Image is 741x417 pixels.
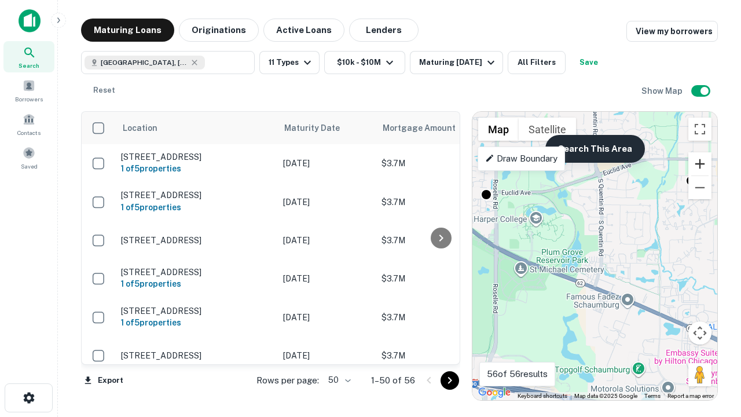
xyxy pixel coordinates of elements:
button: $10k - $10M [324,51,405,74]
th: Location [115,112,277,144]
span: Map data ©2025 Google [574,393,637,399]
p: [STREET_ADDRESS] [121,152,272,162]
button: Go to next page [441,371,459,390]
a: View my borrowers [626,21,718,42]
a: Saved [3,142,54,173]
a: Terms (opens in new tab) [644,393,661,399]
h6: 1 of 5 properties [121,316,272,329]
button: Originations [179,19,259,42]
p: [STREET_ADDRESS] [121,306,272,316]
span: Location [122,121,157,135]
button: Export [81,372,126,389]
img: Google [475,385,513,400]
button: Search This Area [545,135,645,163]
p: $3.7M [381,349,497,362]
span: Mortgage Amount [383,121,471,135]
button: Zoom in [688,152,711,175]
p: [DATE] [283,311,370,324]
th: Mortgage Amount [376,112,503,144]
p: [DATE] [283,272,370,285]
button: Zoom out [688,176,711,199]
p: [STREET_ADDRESS] [121,190,272,200]
button: Reset [86,79,123,102]
span: Contacts [17,128,41,137]
a: Borrowers [3,75,54,106]
a: Open this area in Google Maps (opens a new window) [475,385,513,400]
div: 50 [324,372,353,389]
p: $3.7M [381,311,497,324]
p: $3.7M [381,234,497,247]
span: Maturity Date [284,121,355,135]
h6: 1 of 5 properties [121,201,272,214]
h6: Show Map [641,85,684,97]
button: Toggle fullscreen view [688,118,711,141]
p: [STREET_ADDRESS] [121,235,272,246]
button: Maturing [DATE] [410,51,503,74]
p: [STREET_ADDRESS] [121,350,272,361]
button: All Filters [508,51,566,74]
button: Active Loans [263,19,344,42]
p: [DATE] [283,349,370,362]
div: Maturing [DATE] [419,56,498,69]
p: 56 of 56 results [487,367,548,381]
span: Saved [21,162,38,171]
th: Maturity Date [277,112,376,144]
span: [GEOGRAPHIC_DATA], [GEOGRAPHIC_DATA] [101,57,188,68]
button: Lenders [349,19,419,42]
p: $3.7M [381,196,497,209]
button: 11 Types [259,51,320,74]
button: Drag Pegman onto the map to open Street View [688,363,711,386]
iframe: Chat Widget [683,287,741,343]
p: Draw Boundary [485,152,557,166]
img: capitalize-icon.png [19,9,41,32]
a: Report a map error [667,393,714,399]
button: Maturing Loans [81,19,174,42]
button: Show satellite imagery [519,118,576,141]
p: [DATE] [283,157,370,170]
p: Rows per page: [256,374,319,387]
div: 0 0 [472,112,717,400]
button: Show street map [478,118,519,141]
a: Contacts [3,108,54,140]
a: Search [3,41,54,72]
h6: 1 of 5 properties [121,277,272,290]
p: $3.7M [381,157,497,170]
p: 1–50 of 56 [371,374,415,387]
span: Borrowers [15,94,43,104]
button: Save your search to get updates of matches that match your search criteria. [570,51,607,74]
span: Search [19,61,39,70]
p: [STREET_ADDRESS] [121,267,272,277]
h6: 1 of 5 properties [121,162,272,175]
p: [DATE] [283,196,370,209]
p: [DATE] [283,234,370,247]
p: $3.7M [381,272,497,285]
button: Keyboard shortcuts [518,392,567,400]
